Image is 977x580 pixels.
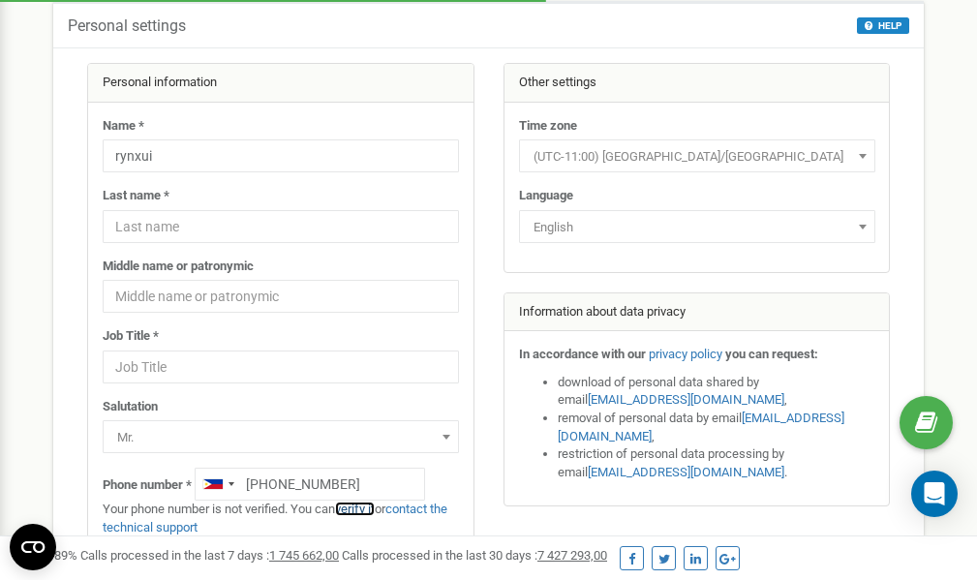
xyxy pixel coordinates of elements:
[526,214,869,241] span: English
[103,117,144,136] label: Name *
[537,548,607,563] u: 7 427 293,00
[103,139,459,172] input: Name
[857,17,909,34] button: HELP
[109,424,452,451] span: Mr.
[588,465,784,479] a: [EMAIL_ADDRESS][DOMAIN_NAME]
[519,117,577,136] label: Time zone
[80,548,339,563] span: Calls processed in the last 7 days :
[504,293,890,332] div: Information about data privacy
[103,280,459,313] input: Middle name or patronymic
[558,411,844,443] a: [EMAIL_ADDRESS][DOMAIN_NAME]
[103,210,459,243] input: Last name
[103,398,158,416] label: Salutation
[519,210,875,243] span: English
[588,392,784,407] a: [EMAIL_ADDRESS][DOMAIN_NAME]
[88,64,473,103] div: Personal information
[103,351,459,383] input: Job Title
[68,17,186,35] h5: Personal settings
[519,139,875,172] span: (UTC-11:00) Pacific/Midway
[103,187,169,205] label: Last name *
[195,468,425,501] input: +1-800-555-55-55
[911,471,958,517] div: Open Intercom Messenger
[269,548,339,563] u: 1 745 662,00
[103,327,159,346] label: Job Title *
[342,548,607,563] span: Calls processed in the last 30 days :
[103,501,459,536] p: Your phone number is not verified. You can or
[103,502,447,534] a: contact the technical support
[519,347,646,361] strong: In accordance with our
[504,64,890,103] div: Other settings
[103,476,192,495] label: Phone number *
[526,143,869,170] span: (UTC-11:00) Pacific/Midway
[725,347,818,361] strong: you can request:
[558,445,875,481] li: restriction of personal data processing by email .
[10,524,56,570] button: Open CMP widget
[519,187,573,205] label: Language
[558,374,875,410] li: download of personal data shared by email ,
[335,502,375,516] a: verify it
[103,258,254,276] label: Middle name or patronymic
[103,420,459,453] span: Mr.
[196,469,240,500] div: Telephone country code
[649,347,722,361] a: privacy policy
[558,410,875,445] li: removal of personal data by email ,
